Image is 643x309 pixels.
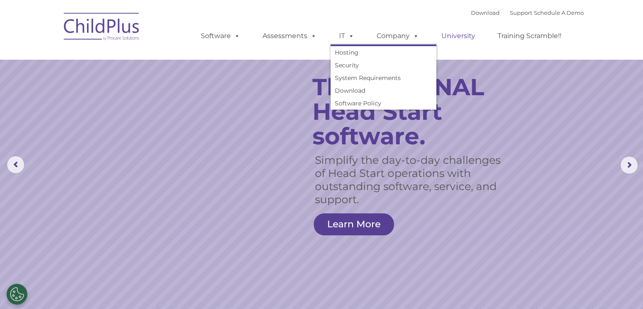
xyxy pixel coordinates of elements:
[6,284,27,305] button: Cookies Settings
[118,91,153,97] span: Phone number
[314,213,394,235] a: Learn More
[331,97,436,110] a: Software Policy
[312,75,513,149] rs-layer: The ORIGINAL Head Start software.
[471,9,500,16] a: Download
[254,28,325,44] a: Assessments
[534,9,584,16] a: Schedule A Demo
[331,72,436,84] a: System Requirements
[489,28,570,44] a: Training Scramble!!
[60,7,144,49] img: ChildPlus by Procare Solutions
[192,28,249,44] a: Software
[331,84,436,97] a: Download
[331,28,363,44] a: IT
[368,28,427,44] a: Company
[510,9,532,16] a: Support
[331,59,436,72] a: Security
[433,28,484,44] a: University
[471,9,584,16] font: |
[315,154,503,206] rs-layer: Simplify the day-to-day challenges of Head Start operations with outstanding software, service, a...
[331,46,436,59] a: Hosting
[118,56,143,62] span: Last name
